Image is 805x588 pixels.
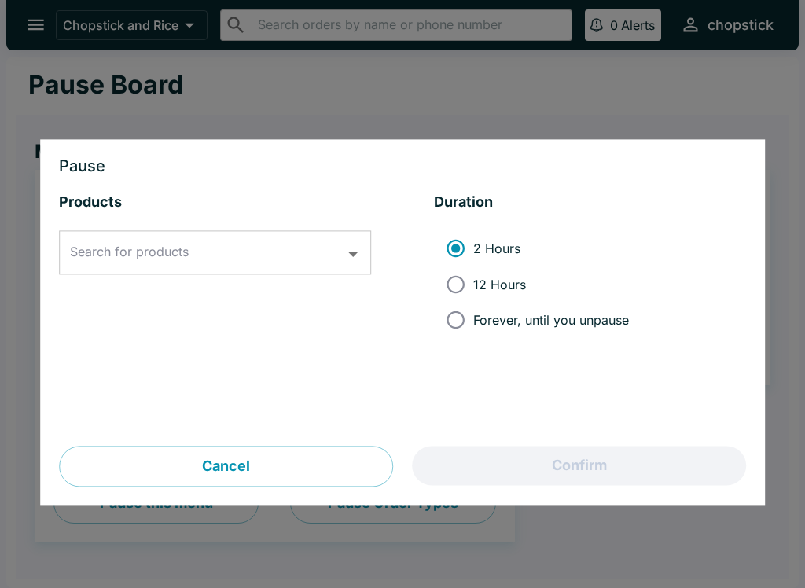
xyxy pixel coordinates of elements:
span: Forever, until you unpause [473,312,629,328]
h5: Products [59,193,371,212]
button: Cancel [59,447,393,487]
span: 2 Hours [473,241,520,256]
button: Open [341,242,366,266]
span: 12 Hours [473,277,526,292]
h5: Duration [434,193,746,212]
h3: Pause [59,159,746,175]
